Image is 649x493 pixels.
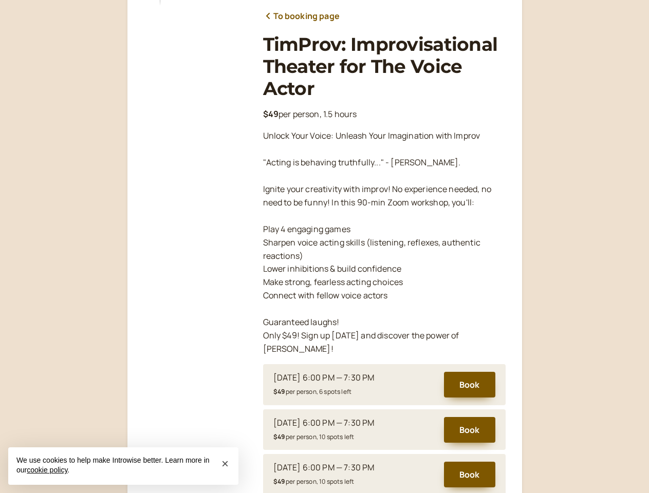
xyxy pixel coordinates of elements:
[444,372,495,397] button: Book
[273,416,375,430] div: [DATE] 6:00 PM — 7:30 PM
[273,387,285,396] b: $49
[273,477,355,486] small: per person, 10 spots left
[8,447,238,485] div: We use cookies to help make Introwise better. Learn more in our .
[273,371,375,385] div: [DATE] 6:00 PM — 7:30 PM
[273,432,285,441] b: $49
[263,108,506,121] p: per person, 1.5 hours
[263,33,506,100] h1: TimProv: Improvisational Theater for The Voice Actor
[217,456,233,472] button: Close this notice
[263,10,340,23] a: To booking page
[27,466,67,474] a: cookie policy
[221,457,229,470] span: ×
[444,417,495,443] button: Book
[273,461,375,475] div: [DATE] 6:00 PM — 7:30 PM
[273,477,285,486] b: $49
[273,432,355,441] small: per person, 10 spots left
[263,129,506,355] p: Unlock Your Voice: Unleash Your Imagination with Improv "Acting is behaving truthfully..." - [PER...
[263,108,279,120] b: $49
[273,387,352,396] small: per person, 6 spots left
[444,462,495,487] button: Book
